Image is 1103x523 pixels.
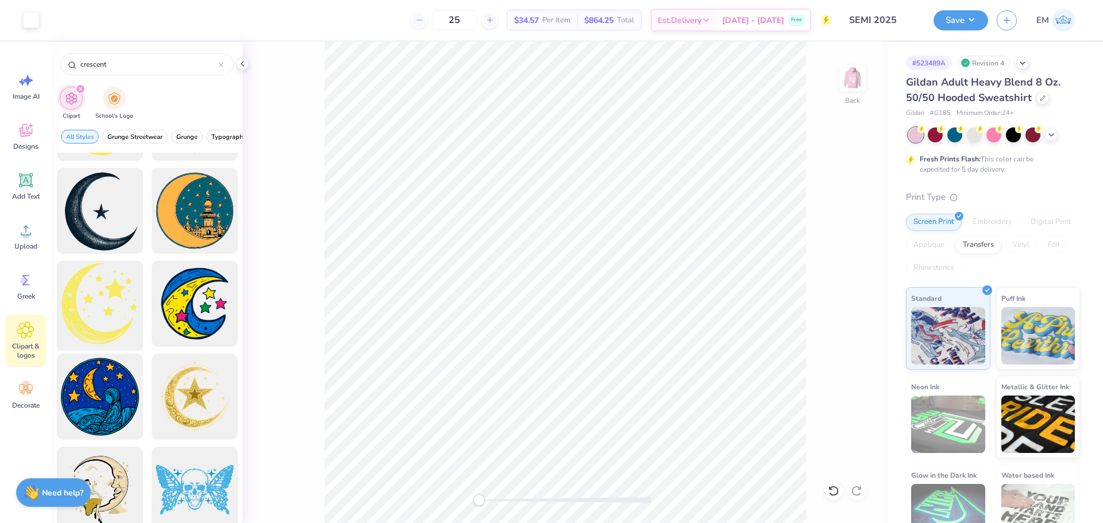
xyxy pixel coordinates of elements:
span: Decorate [12,401,40,410]
div: filter for Clipart [60,87,83,121]
strong: Need help? [42,487,83,498]
div: Embroidery [965,214,1020,231]
div: # 523489A [906,56,952,70]
button: filter button [60,87,83,121]
div: Rhinestones [906,259,962,277]
span: $864.25 [584,14,614,26]
span: Image AI [13,92,40,101]
span: Clipart [63,112,80,121]
span: Greek [17,292,35,301]
span: School's Logo [95,112,133,121]
span: Free [791,16,802,24]
button: filter button [61,130,99,144]
a: EM [1031,9,1080,32]
img: Neon Ink [911,396,985,453]
span: Minimum Order: 24 + [957,109,1014,118]
button: filter button [171,130,203,144]
img: School's Logo Image [108,92,121,105]
span: Grunge [176,133,198,141]
img: Emily Mcclelland [1052,9,1075,32]
span: Add Text [12,192,40,201]
img: Metallic & Glitter Ink [1001,396,1075,453]
span: Standard [911,292,942,304]
button: Save [934,10,988,30]
button: filter button [95,87,133,121]
div: Applique [906,237,952,254]
img: Standard [911,307,985,365]
input: – – [432,10,477,30]
span: Neon Ink [911,381,939,393]
span: Glow in the Dark Ink [911,469,977,481]
span: Upload [14,242,37,251]
div: Print Type [906,191,1080,204]
img: Puff Ink [1001,307,1075,365]
img: Back [841,67,864,90]
div: Screen Print [906,214,962,231]
button: filter button [206,130,252,144]
input: Untitled Design [840,9,925,32]
div: Vinyl [1005,237,1037,254]
input: Try "Stars" [79,59,219,70]
div: Accessibility label [473,494,485,506]
span: Puff Ink [1001,292,1025,304]
div: This color can be expedited for 5 day delivery. [920,154,1061,175]
span: Per Item [542,14,570,26]
span: Water based Ink [1001,469,1054,481]
div: Revision 4 [958,56,1011,70]
strong: Fresh Prints Flash: [920,154,981,164]
span: EM [1036,14,1049,27]
span: # G185 [930,109,951,118]
span: Gildan [906,109,924,118]
span: Grunge Streetwear [107,133,163,141]
span: Designs [13,142,38,151]
span: Clipart & logos [7,342,45,360]
img: Clipart Image [65,92,78,105]
button: filter button [102,130,168,144]
div: Foil [1040,237,1067,254]
span: Gildan Adult Heavy Blend 8 Oz. 50/50 Hooded Sweatshirt [906,75,1060,104]
span: [DATE] - [DATE] [722,14,784,26]
span: All Styles [66,133,94,141]
div: filter for School's Logo [95,87,133,121]
span: Typography [211,133,246,141]
div: Back [845,95,860,106]
span: Metallic & Glitter Ink [1001,381,1069,393]
span: $34.57 [514,14,539,26]
div: Transfers [955,237,1001,254]
span: Est. Delivery [658,14,701,26]
div: Digital Print [1023,214,1079,231]
span: Total [617,14,634,26]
